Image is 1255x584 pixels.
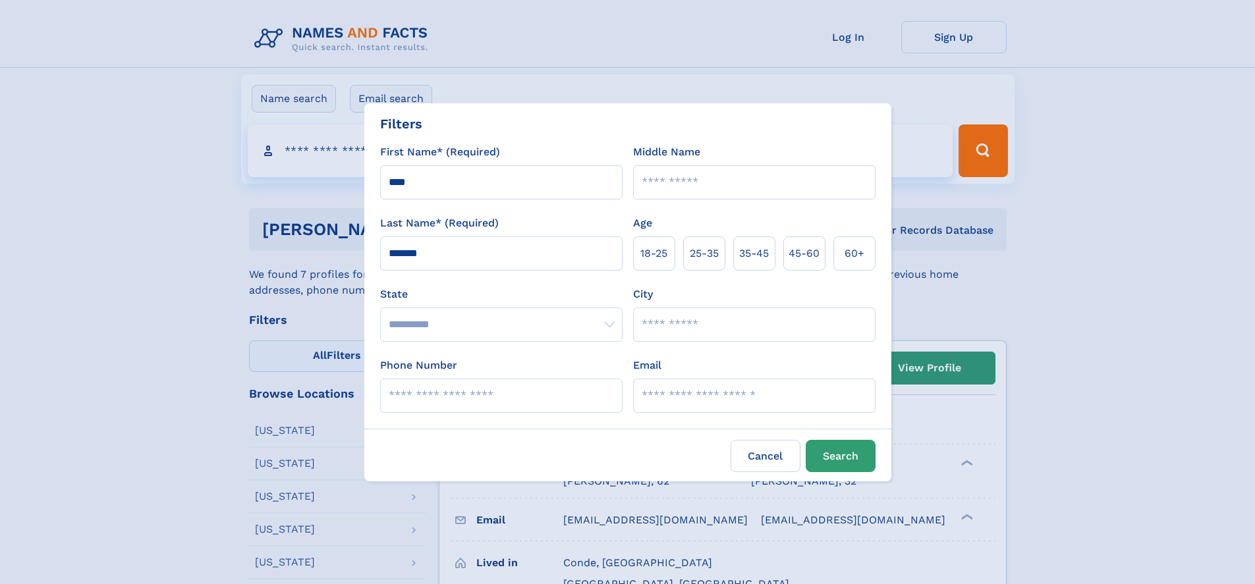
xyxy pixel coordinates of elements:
[380,358,457,373] label: Phone Number
[845,246,864,261] span: 60+
[633,215,652,231] label: Age
[380,114,422,134] div: Filters
[633,286,653,302] label: City
[789,246,820,261] span: 45‑60
[380,144,500,160] label: First Name* (Required)
[690,246,719,261] span: 25‑35
[633,144,700,160] label: Middle Name
[640,246,667,261] span: 18‑25
[380,286,623,302] label: State
[731,440,800,472] label: Cancel
[806,440,876,472] button: Search
[739,246,769,261] span: 35‑45
[380,215,499,231] label: Last Name* (Required)
[633,358,661,373] label: Email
